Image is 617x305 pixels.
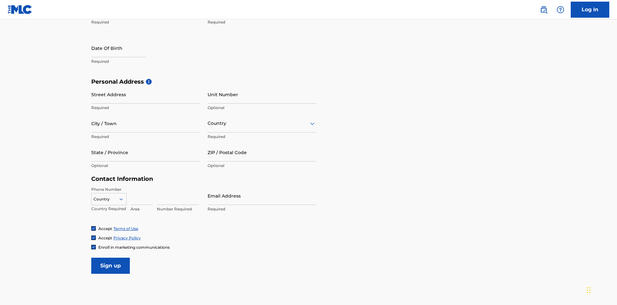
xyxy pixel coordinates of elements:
[98,226,112,231] span: Accept
[208,163,316,169] p: Optional
[113,226,138,231] a: Terms of Use
[537,3,550,16] a: Public Search
[91,163,200,169] p: Optional
[92,245,95,249] img: checkbox
[91,59,200,64] p: Required
[554,3,567,16] div: Help
[208,206,316,212] p: Required
[585,274,617,305] iframe: Chat Widget
[98,245,170,250] span: Enroll in marketing communications
[157,206,199,212] p: Number Required
[146,79,152,85] span: i
[91,258,130,274] input: Sign up
[91,78,526,86] h5: Personal Address
[8,5,32,14] img: MLC Logo
[92,226,95,230] img: checkbox
[557,6,564,14] img: help
[91,105,200,111] p: Required
[91,134,200,140] p: Required
[92,236,95,240] img: checkbox
[208,105,316,111] p: Optional
[130,206,153,212] p: Area
[208,134,316,140] p: Required
[91,175,316,183] h5: Contact Information
[587,281,591,300] div: Drag
[91,206,127,212] p: Country Required
[540,6,548,14] img: search
[98,236,112,240] span: Accept
[91,19,200,25] p: Required
[113,236,141,240] a: Privacy Policy
[208,19,316,25] p: Required
[571,2,609,18] a: Log In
